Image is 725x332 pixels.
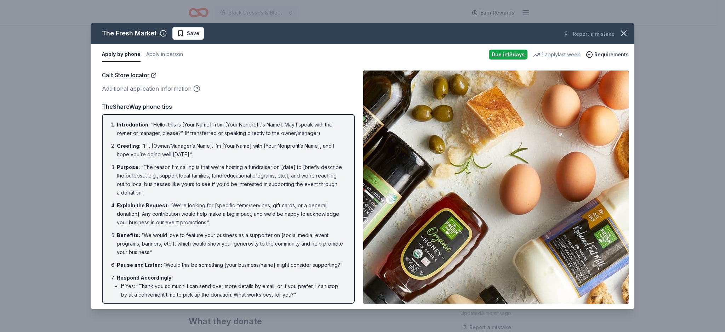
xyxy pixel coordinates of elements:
li: “We’re looking for [specific items/services, gift cards, or a general donation]. Any contribution... [117,201,344,227]
img: Image for The Fresh Market [363,71,629,304]
li: “Hi, [Owner/Manager’s Name]. I’m [Your Name] with [Your Nonprofit’s Name], and I hope you’re doin... [117,142,344,159]
li: If Yes: “Thank you so much! I can send over more details by email, or if you prefer, I can stop b... [121,282,344,299]
div: Additional application information [102,84,355,93]
li: If No: “I completely understand, and I appreciate your time [DATE]. If anything changes or if you... [121,302,344,327]
li: “We would love to feature your business as a supporter on [social media, event programs, banners,... [117,231,344,257]
span: Benefits : [117,232,140,238]
button: Save [172,27,204,40]
li: “The reason I’m calling is that we’re hosting a fundraiser on [date] to [briefly describe the pur... [117,163,344,197]
li: “Would this be something [your business/name] might consider supporting?” [117,261,344,269]
span: Requirements [594,50,629,59]
div: Call : [102,71,355,80]
button: Requirements [586,50,629,59]
a: Store locator [115,71,156,80]
div: TheShareWay phone tips [102,102,355,111]
button: Report a mistake [564,30,615,38]
span: Purpose : [117,164,140,170]
span: Save [187,29,199,38]
span: Introduction : [117,122,150,128]
div: Due in 13 days [489,50,527,60]
button: Apply in person [146,47,183,62]
div: 1 apply last week [533,50,580,59]
li: “Hello, this is [Your Name] from [Your Nonprofit's Name]. May I speak with the owner or manager, ... [117,120,344,137]
span: Pause and Listen : [117,262,162,268]
span: Explain the Request : [117,202,169,208]
span: Greeting : [117,143,141,149]
button: Apply by phone [102,47,141,62]
span: Respond Accordingly : [117,275,173,281]
div: The Fresh Market [102,28,157,39]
